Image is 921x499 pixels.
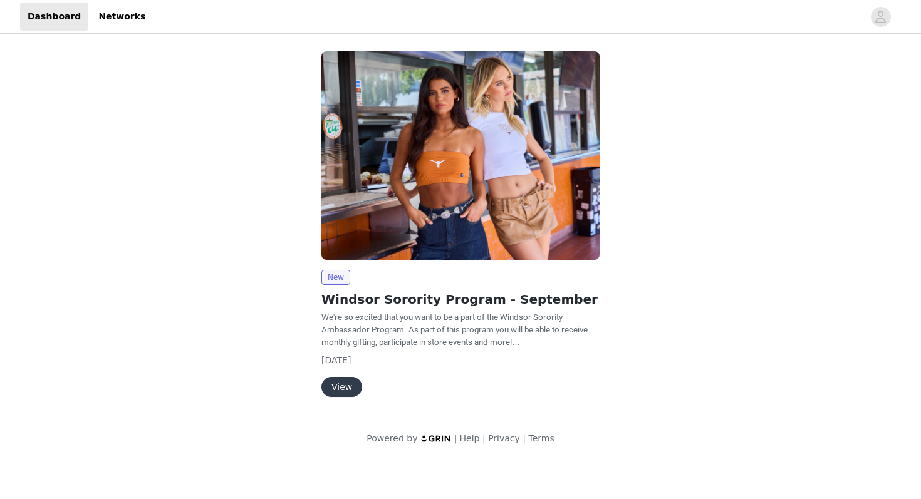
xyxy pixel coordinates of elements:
span: | [482,433,486,443]
span: | [523,433,526,443]
a: Terms [528,433,554,443]
img: logo [420,435,452,443]
div: avatar [875,7,887,27]
span: We're so excited that you want to be a part of the Windsor Sorority Ambassador Program. As part o... [321,312,588,347]
span: | [454,433,457,443]
a: Privacy [488,433,520,443]
a: Networks [91,3,153,31]
span: [DATE] [321,355,351,365]
h2: Windsor Sorority Program - September [321,290,600,309]
button: View [321,377,362,397]
a: View [321,383,362,392]
img: Windsor [321,51,600,260]
span: New [321,270,350,285]
span: Powered by [367,433,417,443]
a: Help [460,433,480,443]
a: Dashboard [20,3,88,31]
